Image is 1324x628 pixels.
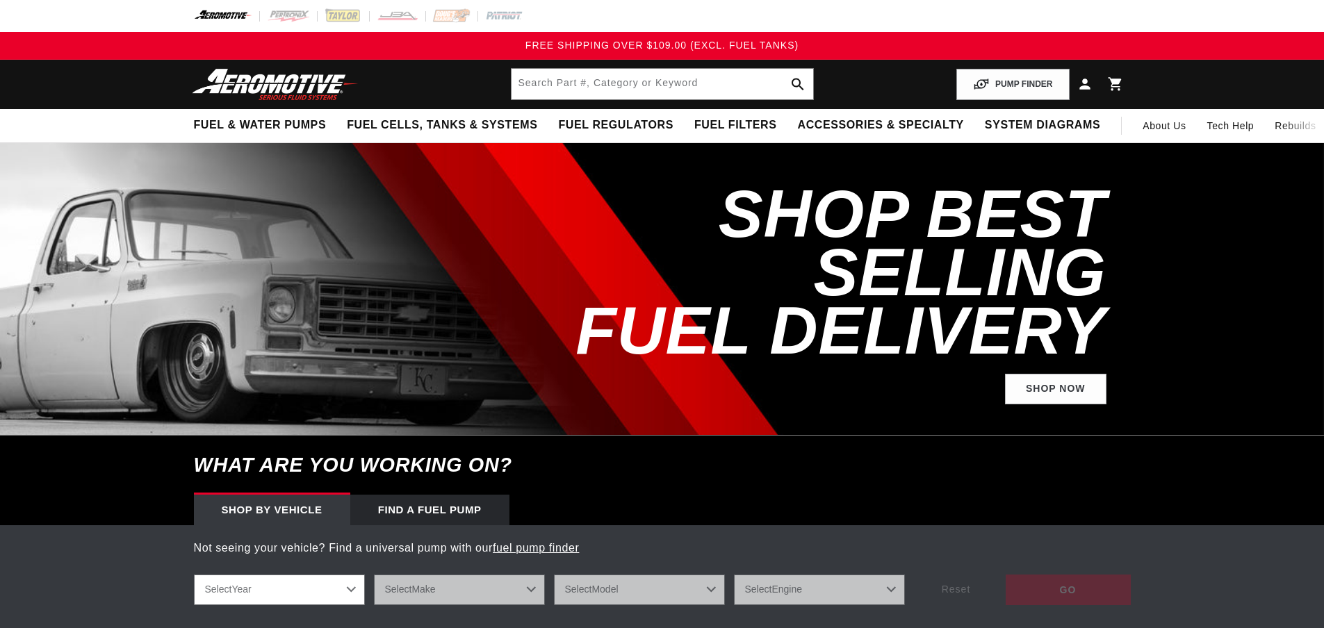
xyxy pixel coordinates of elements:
span: Tech Help [1207,118,1254,133]
a: About Us [1132,109,1196,142]
button: PUMP FINDER [956,69,1069,100]
summary: Fuel Filters [684,109,787,142]
span: Rebuilds [1275,118,1316,133]
h6: What are you working on? [159,436,1166,495]
select: Make [374,575,545,605]
select: Model [554,575,725,605]
h2: SHOP BEST SELLING FUEL DELIVERY [512,185,1106,360]
div: Shop by vehicle [194,495,350,525]
span: System Diagrams [985,118,1100,133]
summary: Fuel & Water Pumps [183,109,337,142]
a: Shop Now [1005,374,1106,405]
span: Fuel & Water Pumps [194,118,327,133]
summary: Tech Help [1197,109,1265,142]
summary: System Diagrams [974,109,1111,142]
img: Aeromotive [188,68,362,101]
span: FREE SHIPPING OVER $109.00 (EXCL. FUEL TANKS) [525,40,799,51]
span: Fuel Filters [694,118,777,133]
a: fuel pump finder [493,542,579,554]
span: Accessories & Specialty [798,118,964,133]
div: Find a Fuel Pump [350,495,509,525]
summary: Fuel Cells, Tanks & Systems [336,109,548,142]
p: Not seeing your vehicle? Find a universal pump with our [194,539,1131,557]
summary: Accessories & Specialty [787,109,974,142]
input: Search by Part Number, Category or Keyword [512,69,813,99]
span: Fuel Cells, Tanks & Systems [347,118,537,133]
select: Year [194,575,365,605]
span: Fuel Regulators [558,118,673,133]
span: About Us [1143,120,1186,131]
button: search button [783,69,813,99]
summary: Fuel Regulators [548,109,683,142]
select: Engine [734,575,905,605]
